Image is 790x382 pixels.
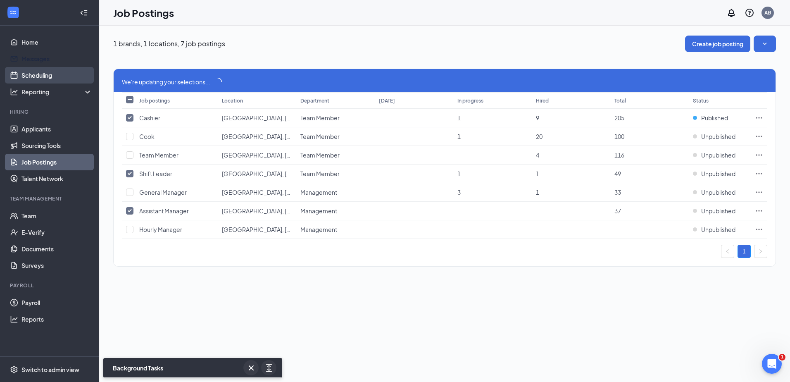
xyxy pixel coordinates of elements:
[218,109,296,127] td: Charlotte, NC
[21,137,92,154] a: Sourcing Tools
[457,170,461,177] span: 1
[222,114,345,122] span: [GEOGRAPHIC_DATA], [GEOGRAPHIC_DATA]
[296,202,375,220] td: Management
[218,202,296,220] td: Charlotte, NC
[300,151,340,159] span: Team Member
[701,170,735,178] span: Unpublished
[21,241,92,257] a: Documents
[222,226,345,233] span: [GEOGRAPHIC_DATA], [GEOGRAPHIC_DATA]
[296,127,375,146] td: Team Member
[139,207,189,215] span: Assistant Manager
[755,188,763,196] svg: Ellipses
[685,36,750,52] button: Create job posting
[725,249,730,254] span: left
[139,170,172,177] span: Shift Leader
[21,170,92,187] a: Talent Network
[779,354,785,361] span: 1
[296,146,375,165] td: Team Member
[300,207,337,215] span: Management
[701,225,735,234] span: Unpublished
[9,8,17,17] svg: WorkstreamLogo
[139,133,155,140] span: Cook
[758,249,763,254] span: right
[222,207,345,215] span: [GEOGRAPHIC_DATA], [GEOGRAPHIC_DATA]
[755,207,763,215] svg: Ellipses
[21,365,79,374] div: Switch to admin view
[218,183,296,202] td: Charlotte, NC
[218,165,296,183] td: Charlotte, NC
[457,189,461,196] span: 3
[701,151,735,159] span: Unpublished
[21,311,92,327] a: Reports
[21,50,92,67] a: Messages
[122,77,210,86] span: We're updating your selections...
[755,225,763,234] svg: Ellipses
[21,257,92,274] a: Surveys
[536,114,539,122] span: 9
[754,245,767,258] button: right
[738,245,750,258] a: 1
[689,92,751,109] th: Status
[10,282,90,289] div: Payroll
[614,207,621,215] span: 37
[222,133,345,140] span: [GEOGRAPHIC_DATA], [GEOGRAPHIC_DATA]
[113,6,174,20] h1: Job Postings
[457,133,461,140] span: 1
[80,9,88,17] svg: Collapse
[754,245,767,258] li: Next Page
[614,189,621,196] span: 33
[755,114,763,122] svg: Ellipses
[754,36,776,52] button: SmallChevronDown
[21,88,93,96] div: Reporting
[246,363,256,373] svg: Cross
[300,114,340,122] span: Team Member
[614,151,624,159] span: 116
[761,40,769,48] svg: SmallChevronDown
[139,151,178,159] span: Team Member
[614,114,624,122] span: 205
[296,183,375,202] td: Management
[296,220,375,239] td: Management
[218,146,296,165] td: Charlotte, NC
[701,207,735,215] span: Unpublished
[701,114,728,122] span: Published
[21,154,92,170] a: Job Postings
[222,170,345,177] span: [GEOGRAPHIC_DATA], [GEOGRAPHIC_DATA]
[764,9,771,16] div: AB
[300,226,337,233] span: Management
[300,133,340,140] span: Team Member
[745,8,754,18] svg: QuestionInfo
[457,114,461,122] span: 1
[264,363,274,373] svg: ArrowsExpand
[21,294,92,311] a: Payroll
[21,224,92,241] a: E-Verify
[10,365,18,374] svg: Settings
[113,39,225,48] p: 1 brands, 1 locations, 7 job postings
[453,92,532,109] th: In progress
[701,188,735,196] span: Unpublished
[218,220,296,239] td: Charlotte, NC
[10,88,18,96] svg: Analysis
[755,170,763,178] svg: Ellipses
[21,208,92,224] a: Team
[218,127,296,146] td: Charlotte, NC
[300,189,337,196] span: Management
[21,121,92,137] a: Applicants
[721,245,734,258] li: Previous Page
[726,8,736,18] svg: Notifications
[536,170,539,177] span: 1
[738,245,751,258] li: 1
[10,195,90,202] div: Team Management
[755,132,763,141] svg: Ellipses
[610,92,689,109] th: Total
[222,97,243,104] div: Location
[21,34,92,50] a: Home
[762,354,782,374] iframe: Intercom live chat
[212,76,223,87] span: loading
[139,226,182,233] span: Hourly Manager
[10,108,90,115] div: Hiring
[375,92,453,109] th: [DATE]
[139,114,160,122] span: Cashier
[296,109,375,127] td: Team Member
[139,97,170,104] div: Job postings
